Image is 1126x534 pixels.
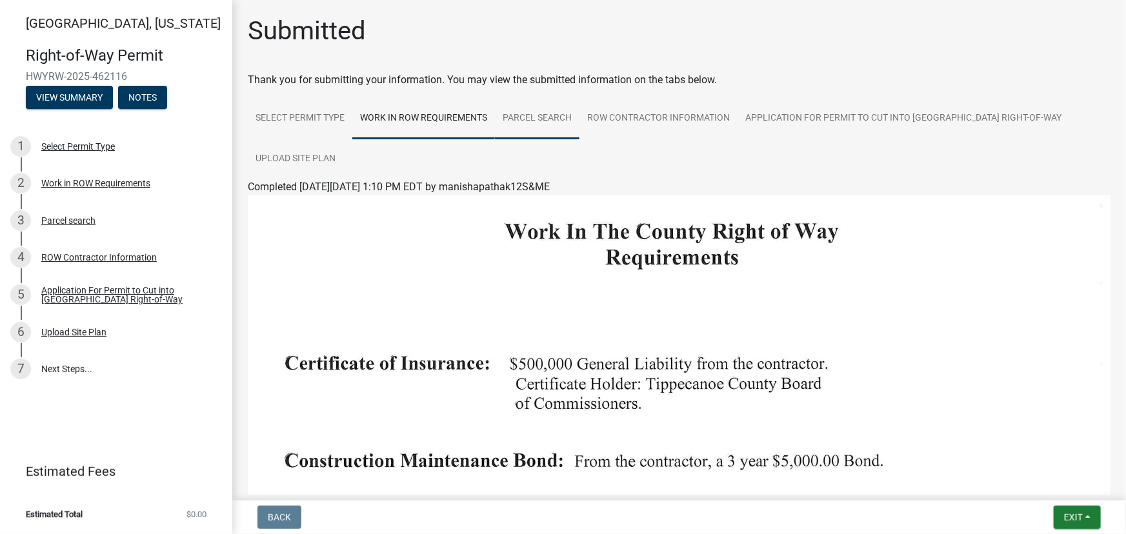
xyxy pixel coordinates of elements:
[26,510,83,519] span: Estimated Total
[10,173,31,193] div: 2
[1054,506,1101,529] button: Exit
[41,328,106,337] div: Upload Site Plan
[41,253,157,262] div: ROW Contractor Information
[579,98,738,139] a: ROW Contractor Information
[26,15,221,31] span: [GEOGRAPHIC_DATA], [US_STATE]
[26,70,206,83] span: HWYRW-2025-462116
[10,459,212,484] a: Estimated Fees
[248,98,352,139] a: Select Permit Type
[41,179,150,188] div: Work in ROW Requirements
[118,86,167,109] button: Notes
[495,98,579,139] a: Parcel search
[41,216,96,225] div: Parcel search
[248,139,343,180] a: Upload Site Plan
[41,286,212,304] div: Application For Permit to Cut into [GEOGRAPHIC_DATA] Right-of-Way
[268,512,291,522] span: Back
[186,510,206,519] span: $0.00
[738,98,1069,139] a: Application For Permit to Cut into [GEOGRAPHIC_DATA] Right-of-Way
[10,322,31,342] div: 6
[10,247,31,268] div: 4
[352,98,495,139] a: Work in ROW Requirements
[118,93,167,103] wm-modal-confirm: Notes
[10,284,31,305] div: 5
[26,46,222,65] h4: Right-of-Way Permit
[248,72,1111,88] div: Thank you for submitting your information. You may view the submitted information on the tabs below.
[248,181,550,193] span: Completed [DATE][DATE] 1:10 PM EDT by manishapathak12S&ME
[26,93,113,103] wm-modal-confirm: Summary
[248,15,366,46] h1: Submitted
[1064,512,1083,522] span: Exit
[257,506,301,529] button: Back
[10,136,31,157] div: 1
[41,142,115,151] div: Select Permit Type
[10,359,31,379] div: 7
[26,86,113,109] button: View Summary
[10,210,31,231] div: 3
